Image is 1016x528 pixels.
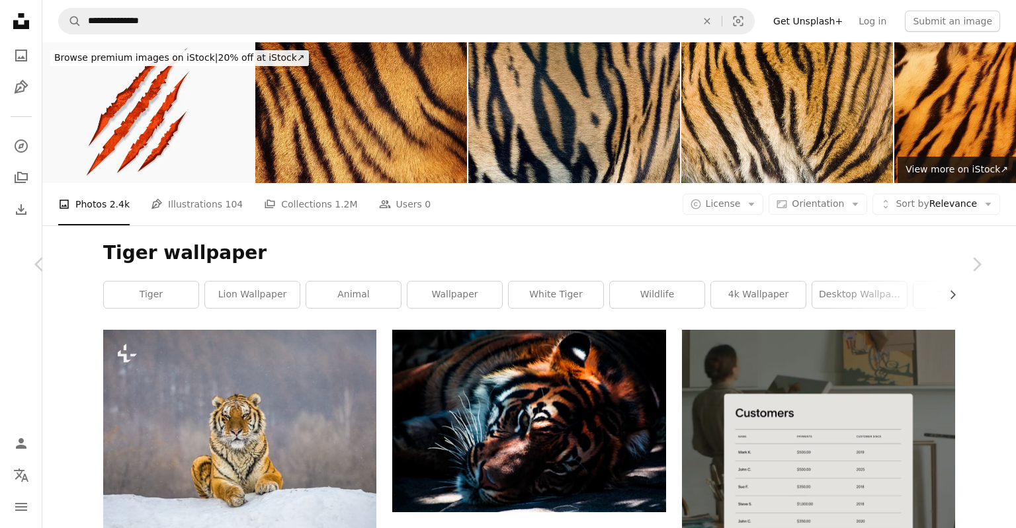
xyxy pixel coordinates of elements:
a: Collections [8,165,34,191]
img: photograph of sleeping tiger [392,330,665,511]
a: wallpaper [407,282,502,308]
a: Browse premium images on iStock|20% off at iStock↗ [42,42,317,74]
span: Orientation [792,198,844,209]
a: 4k wallpaper [711,282,806,308]
span: Relevance [896,198,977,211]
form: Find visuals sitewide [58,8,755,34]
h1: Tiger wallpaper [103,241,955,265]
button: Clear [693,9,722,34]
a: animal [306,282,401,308]
button: Sort byRelevance [872,194,1000,215]
button: Orientation [769,194,867,215]
a: lion wallpaper [205,282,300,308]
button: Menu [8,494,34,520]
a: photograph of sleeping tiger [392,414,665,426]
img: Tiger stripes [681,42,893,183]
button: Visual search [722,9,754,34]
a: Users 0 [379,183,431,225]
button: License [683,194,764,215]
a: Collections 1.2M [264,183,357,225]
a: Photos [8,42,34,69]
a: Log in [851,11,894,32]
a: Log in / Sign up [8,430,34,457]
span: 104 [226,197,243,211]
a: Illustrations 104 [151,183,243,225]
span: License [706,198,741,209]
span: View more on iStock ↗ [906,164,1008,174]
a: white tiger [509,282,603,308]
button: Language [8,462,34,488]
a: tiger face [913,282,1008,308]
a: Illustrations [8,74,34,100]
span: 1.2M [335,197,357,211]
a: Download History [8,196,34,223]
span: 20% off at iStock ↗ [54,52,305,63]
img: Claw scratch, paper cutting style [42,42,254,183]
a: Explore [8,133,34,159]
a: desktop wallpaper [812,282,907,308]
span: 0 [425,197,431,211]
img: Bengal Tiger fur close up [468,42,680,183]
button: Submit an image [905,11,1000,32]
a: Next [937,201,1016,328]
a: tiger [104,282,198,308]
img: Tiger stripe background [255,42,467,183]
button: Search Unsplash [59,9,81,34]
a: Siberian (Amur) tiger lying on a snow-covered hill. Portrait against the winter forest. China. Ha... [103,426,376,437]
a: Get Unsplash+ [765,11,851,32]
span: Sort by [896,198,929,209]
a: View more on iStock↗ [898,157,1016,183]
span: Browse premium images on iStock | [54,52,218,63]
a: wildlife [610,282,704,308]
